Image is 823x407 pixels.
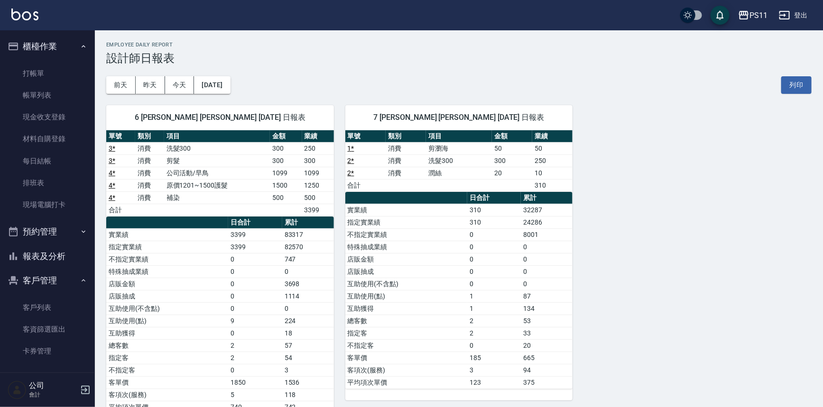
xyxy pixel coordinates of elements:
table: a dense table [345,192,573,389]
td: 3399 [302,204,334,216]
td: 指定實業績 [106,241,228,253]
td: 消費 [386,167,426,179]
td: 0 [521,241,573,253]
td: 0 [521,253,573,265]
td: 實業績 [345,204,467,216]
td: 3 [282,364,334,376]
td: 公司活動/早鳥 [164,167,270,179]
button: 前天 [106,76,136,94]
td: 32287 [521,204,573,216]
td: 消費 [135,179,164,191]
th: 業績 [302,130,334,143]
td: 總客數 [345,315,467,327]
td: 0 [228,327,282,339]
td: 0 [228,253,282,265]
td: 1500 [270,179,302,191]
th: 業績 [532,130,573,143]
td: 特殊抽成業績 [106,265,228,278]
h5: 公司 [29,381,77,390]
td: 310 [467,216,521,228]
td: 補染 [164,191,270,204]
td: 24286 [521,216,573,228]
a: 打帳單 [4,63,91,84]
button: 列印 [781,76,812,94]
td: 2 [228,352,282,364]
button: 報表及分析 [4,244,91,269]
td: 互助獲得 [106,327,228,339]
td: 1099 [302,167,334,179]
button: 登出 [775,7,812,24]
td: 0 [467,228,521,241]
td: 剪髮 [164,154,270,167]
td: 250 [302,142,334,154]
button: [DATE] [194,76,230,94]
td: 消費 [386,142,426,154]
td: 8001 [521,228,573,241]
a: 客資篩選匯出 [4,318,91,340]
td: 潤絲 [426,167,492,179]
td: 118 [282,389,334,401]
td: 指定客 [345,327,467,339]
td: 18 [282,327,334,339]
th: 單號 [106,130,135,143]
td: 客項次(服務) [106,389,228,401]
td: 實業績 [106,228,228,241]
td: 不指定客 [106,364,228,376]
td: 1114 [282,290,334,302]
td: 0 [228,278,282,290]
h3: 設計師日報表 [106,52,812,65]
th: 金額 [270,130,302,143]
img: Logo [11,9,38,20]
td: 剪瀏海 [426,142,492,154]
th: 項目 [426,130,492,143]
td: 店販抽成 [106,290,228,302]
td: 3698 [282,278,334,290]
td: 20 [492,167,532,179]
h2: Employee Daily Report [106,42,812,48]
td: 83317 [282,228,334,241]
td: 0 [282,302,334,315]
th: 單號 [345,130,386,143]
td: 500 [270,191,302,204]
td: 300 [492,154,532,167]
td: 224 [282,315,334,327]
td: 5 [228,389,282,401]
td: 57 [282,339,334,352]
td: 250 [532,154,573,167]
td: 1536 [282,376,334,389]
td: 310 [532,179,573,191]
td: 33 [521,327,573,339]
span: 6 [PERSON_NAME] [PERSON_NAME] [DATE] 日報表 [118,113,323,122]
div: PS11 [749,9,768,21]
td: 0 [521,278,573,290]
td: 互助使用(不含點) [106,302,228,315]
button: 預約管理 [4,219,91,244]
a: 現金收支登錄 [4,106,91,128]
td: 店販抽成 [345,265,467,278]
a: 材料自購登錄 [4,128,91,150]
button: save [711,6,730,25]
td: 指定客 [106,352,228,364]
button: PS11 [734,6,771,25]
a: 每日結帳 [4,150,91,172]
td: 互助獲得 [345,302,467,315]
td: 客單價 [345,352,467,364]
th: 金額 [492,130,532,143]
td: 總客數 [106,339,228,352]
table: a dense table [106,130,334,217]
td: 300 [270,142,302,154]
td: 134 [521,302,573,315]
a: 現場電腦打卡 [4,194,91,216]
td: 0 [521,265,573,278]
th: 累計 [282,217,334,229]
td: 1099 [270,167,302,179]
td: 54 [282,352,334,364]
td: 3399 [228,241,282,253]
td: 665 [521,352,573,364]
td: 客項次(服務) [345,364,467,376]
td: 0 [467,265,521,278]
td: 500 [302,191,334,204]
button: 行銷工具 [4,366,91,391]
td: 消費 [135,191,164,204]
button: 櫃檯作業 [4,34,91,59]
